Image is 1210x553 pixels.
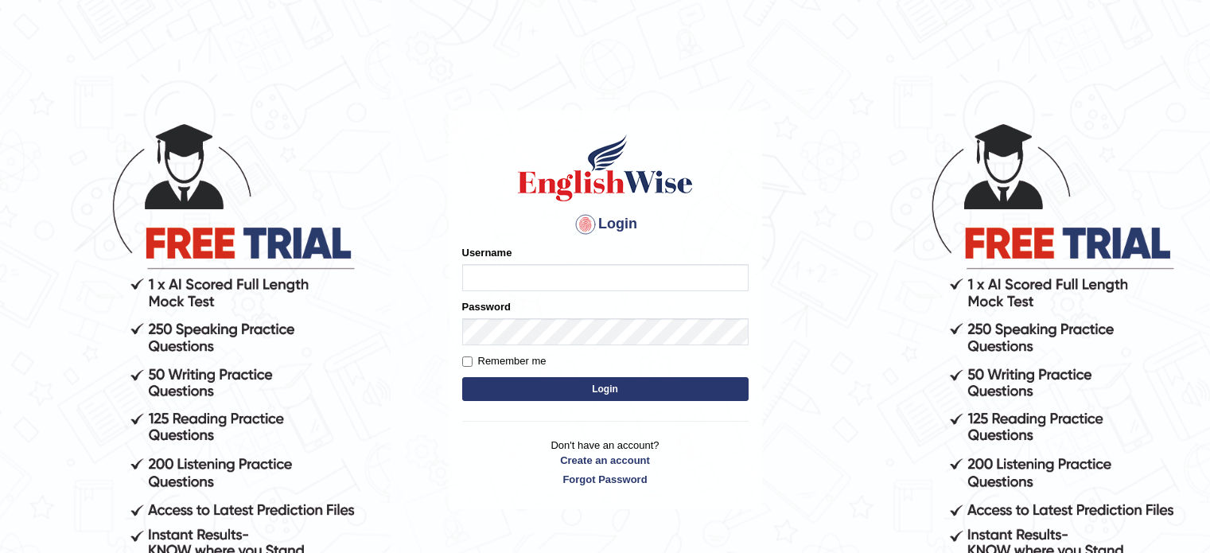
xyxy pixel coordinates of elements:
label: Username [462,245,512,260]
button: Login [462,377,749,401]
a: Create an account [462,453,749,468]
label: Remember me [462,353,547,369]
a: Forgot Password [462,472,749,487]
label: Password [462,299,511,314]
h4: Login [462,212,749,237]
p: Don't have an account? [462,438,749,487]
img: Logo of English Wise sign in for intelligent practice with AI [515,132,696,204]
input: Remember me [462,356,473,367]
